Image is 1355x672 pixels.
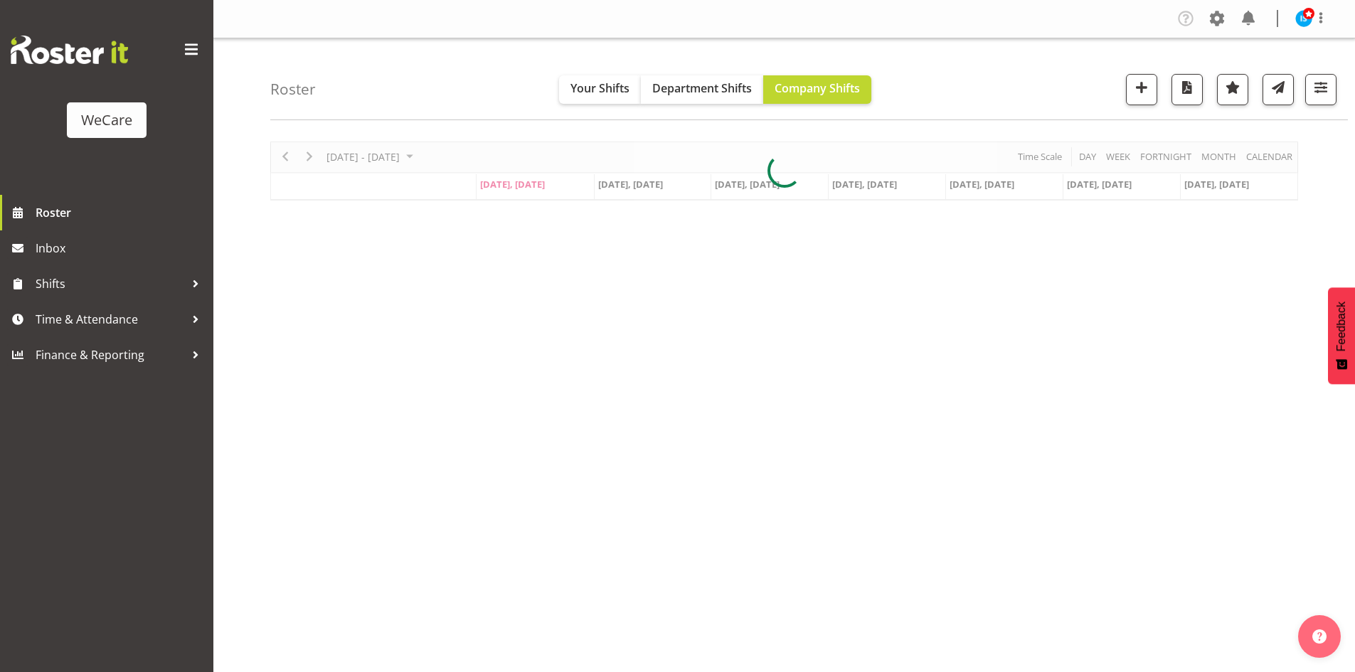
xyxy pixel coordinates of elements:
[1305,74,1337,105] button: Filter Shifts
[1171,74,1203,105] button: Download a PDF of the roster according to the set date range.
[1263,74,1294,105] button: Send a list of all shifts for the selected filtered period to all rostered employees.
[570,80,629,96] span: Your Shifts
[775,80,860,96] span: Company Shifts
[763,75,871,104] button: Company Shifts
[559,75,641,104] button: Your Shifts
[1328,287,1355,384] button: Feedback - Show survey
[36,344,185,366] span: Finance & Reporting
[641,75,763,104] button: Department Shifts
[36,273,185,294] span: Shifts
[1312,629,1327,644] img: help-xxl-2.png
[36,238,206,259] span: Inbox
[1217,74,1248,105] button: Highlight an important date within the roster.
[652,80,752,96] span: Department Shifts
[1126,74,1157,105] button: Add a new shift
[11,36,128,64] img: Rosterit website logo
[36,202,206,223] span: Roster
[1295,10,1312,27] img: isabel-simcox10849.jpg
[270,81,316,97] h4: Roster
[1335,302,1348,351] span: Feedback
[81,110,132,131] div: WeCare
[36,309,185,330] span: Time & Attendance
